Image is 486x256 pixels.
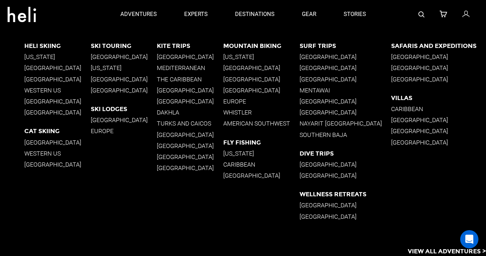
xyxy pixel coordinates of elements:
[157,53,223,60] p: [GEOGRAPHIC_DATA]
[300,109,391,116] p: [GEOGRAPHIC_DATA]
[184,10,208,18] p: experts
[391,53,486,60] p: [GEOGRAPHIC_DATA]
[223,161,300,168] p: Caribbean
[408,247,486,256] p: View All Adventures >
[391,64,486,72] p: [GEOGRAPHIC_DATA]
[235,10,275,18] p: destinations
[91,76,157,83] p: [GEOGRAPHIC_DATA]
[24,42,91,49] p: Heli Skiing
[91,127,157,135] p: Europe
[157,87,223,94] p: [GEOGRAPHIC_DATA]
[223,76,300,83] p: [GEOGRAPHIC_DATA]
[24,64,91,72] p: [GEOGRAPHIC_DATA]
[24,127,91,135] p: Cat Skiing
[223,87,300,94] p: [GEOGRAPHIC_DATA]
[391,139,486,146] p: [GEOGRAPHIC_DATA]
[157,120,223,127] p: Turks and Caicos
[24,98,91,105] p: [GEOGRAPHIC_DATA]
[460,230,478,248] div: Open Intercom Messenger
[223,139,300,146] p: Fly Fishing
[223,109,300,116] p: Whistler
[391,42,486,49] p: Safaris and Expeditions
[223,172,300,179] p: [GEOGRAPHIC_DATA]
[24,139,91,146] p: [GEOGRAPHIC_DATA]
[91,64,157,72] p: [US_STATE]
[223,98,300,105] p: Europe
[391,94,486,102] p: Villas
[91,42,157,49] p: Ski Touring
[91,105,157,113] p: Ski Lodges
[223,53,300,60] p: [US_STATE]
[300,202,391,209] p: [GEOGRAPHIC_DATA]
[91,87,157,94] p: [GEOGRAPHIC_DATA]
[223,42,300,49] p: Mountain Biking
[300,161,391,168] p: [GEOGRAPHIC_DATA]
[300,76,391,83] p: [GEOGRAPHIC_DATA]
[157,42,223,49] p: Kite Trips
[157,131,223,138] p: [GEOGRAPHIC_DATA]
[418,11,424,17] img: search-bar-icon.svg
[24,76,91,83] p: [GEOGRAPHIC_DATA]
[300,172,391,179] p: [GEOGRAPHIC_DATA]
[157,142,223,149] p: [GEOGRAPHIC_DATA]
[300,191,391,198] p: Wellness Retreats
[391,76,486,83] p: [GEOGRAPHIC_DATA]
[391,105,486,113] p: Caribbean
[24,150,91,157] p: Western US
[157,109,223,116] p: Dakhla
[24,161,91,168] p: [GEOGRAPHIC_DATA]
[300,120,391,127] p: Nayarit [GEOGRAPHIC_DATA]
[300,131,391,138] p: Southern Baja
[391,127,486,135] p: [GEOGRAPHIC_DATA]
[157,76,223,83] p: The Caribbean
[157,164,223,172] p: [GEOGRAPHIC_DATA]
[391,116,486,124] p: [GEOGRAPHIC_DATA]
[91,116,157,124] p: [GEOGRAPHIC_DATA]
[223,150,300,157] p: [US_STATE]
[300,42,391,49] p: Surf Trips
[223,120,300,127] p: American Southwest
[157,153,223,161] p: [GEOGRAPHIC_DATA]
[24,53,91,60] p: [US_STATE]
[223,64,300,72] p: [GEOGRAPHIC_DATA]
[300,213,391,220] p: [GEOGRAPHIC_DATA]
[157,64,223,72] p: Mediterranean
[157,98,223,105] p: [GEOGRAPHIC_DATA]
[300,53,391,60] p: [GEOGRAPHIC_DATA]
[24,87,91,94] p: Western US
[300,98,391,105] p: [GEOGRAPHIC_DATA]
[91,53,157,60] p: [GEOGRAPHIC_DATA]
[300,150,391,157] p: Dive Trips
[300,87,391,94] p: Mentawai
[120,10,157,18] p: adventures
[300,64,391,72] p: [GEOGRAPHIC_DATA]
[24,109,91,116] p: [GEOGRAPHIC_DATA]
